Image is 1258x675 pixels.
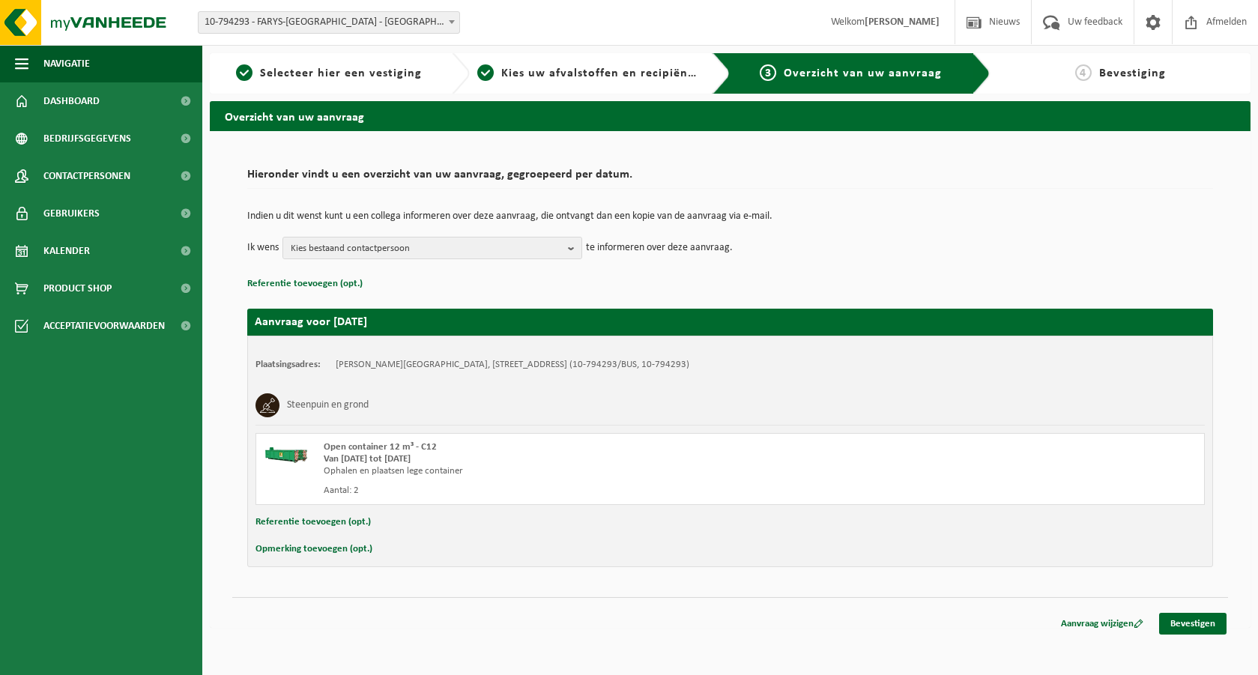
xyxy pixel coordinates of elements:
strong: Van [DATE] tot [DATE] [324,454,411,464]
p: te informeren over deze aanvraag. [586,237,733,259]
strong: Aanvraag voor [DATE] [255,316,367,328]
p: Ik wens [247,237,279,259]
h3: Steenpuin en grond [287,393,369,417]
strong: Plaatsingsadres: [255,360,321,369]
span: Acceptatievoorwaarden [43,307,165,345]
span: Dashboard [43,82,100,120]
h2: Hieronder vindt u een overzicht van uw aanvraag, gegroepeerd per datum. [247,169,1213,189]
span: Contactpersonen [43,157,130,195]
button: Referentie toevoegen (opt.) [255,512,371,532]
div: Ophalen en plaatsen lege container [324,465,790,477]
img: HK-XC-12-GN-00.png [264,441,309,464]
div: Aantal: 2 [324,485,790,497]
span: 4 [1075,64,1092,81]
span: Kalender [43,232,90,270]
span: 10-794293 - FARYS-ASSE - ASSE [198,11,460,34]
td: [PERSON_NAME][GEOGRAPHIC_DATA], [STREET_ADDRESS] (10-794293/BUS, 10-794293) [336,359,689,371]
span: Bedrijfsgegevens [43,120,131,157]
span: Gebruikers [43,195,100,232]
span: Kies uw afvalstoffen en recipiënten [501,67,707,79]
h2: Overzicht van uw aanvraag [210,101,1251,130]
span: 3 [760,64,776,81]
strong: [PERSON_NAME] [865,16,940,28]
span: Selecteer hier een vestiging [260,67,422,79]
span: Navigatie [43,45,90,82]
p: Indien u dit wenst kunt u een collega informeren over deze aanvraag, die ontvangt dan een kopie v... [247,211,1213,222]
span: 1 [236,64,252,81]
a: 1Selecteer hier een vestiging [217,64,440,82]
button: Opmerking toevoegen (opt.) [255,539,372,559]
button: Referentie toevoegen (opt.) [247,274,363,294]
span: Product Shop [43,270,112,307]
a: 2Kies uw afvalstoffen en recipiënten [477,64,700,82]
span: 10-794293 - FARYS-ASSE - ASSE [199,12,459,33]
span: Open container 12 m³ - C12 [324,442,437,452]
span: Kies bestaand contactpersoon [291,237,562,260]
button: Kies bestaand contactpersoon [282,237,582,259]
span: Bevestiging [1099,67,1166,79]
span: 2 [477,64,494,81]
a: Bevestigen [1159,613,1227,635]
span: Overzicht van uw aanvraag [784,67,942,79]
a: Aanvraag wijzigen [1050,613,1155,635]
